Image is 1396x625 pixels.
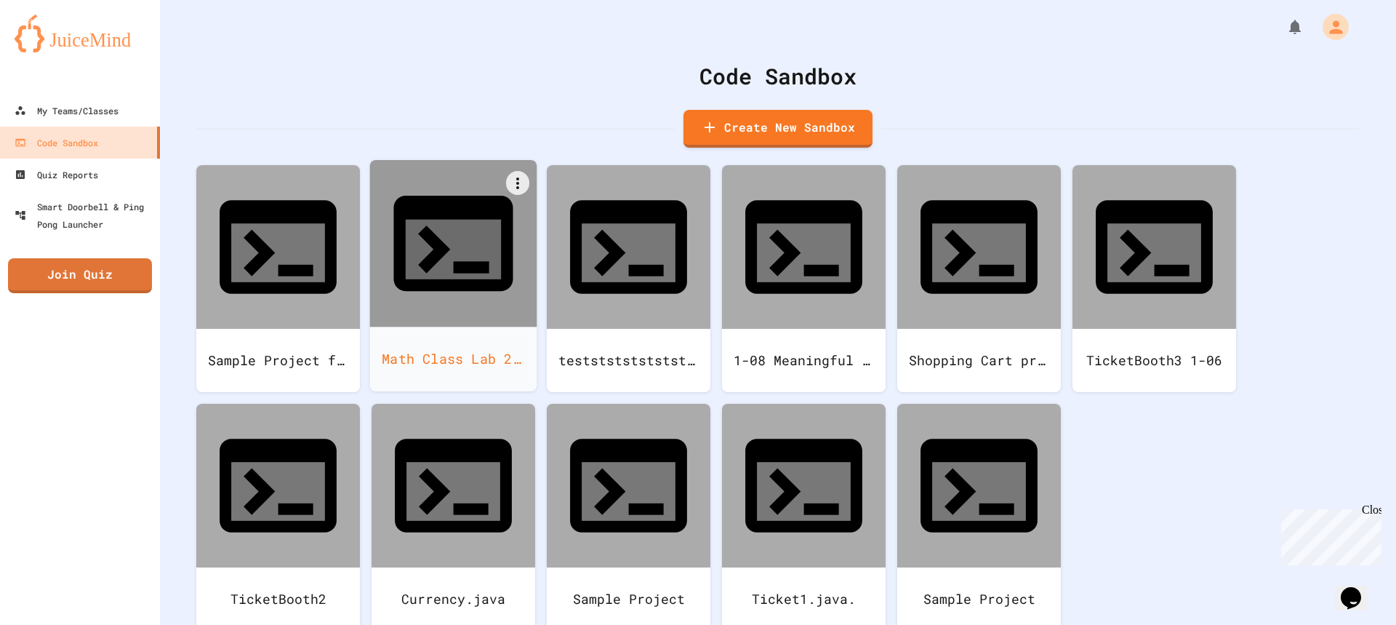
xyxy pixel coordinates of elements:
div: TicketBooth3 1-06 [1072,329,1236,392]
img: logo-orange.svg [15,15,145,52]
div: Code Sandbox [196,60,1360,92]
div: Sample Project for unit 1 test [196,329,360,392]
a: Create New Sandbox [683,110,872,148]
iframe: chat widget [1275,503,1381,565]
a: Join Quiz [8,258,152,293]
div: Shopping Cart proj [897,329,1061,392]
a: TicketBooth3 1-06 [1072,165,1236,392]
a: Math Class Lab 2.03 [370,160,537,391]
iframe: chat widget [1335,567,1381,610]
a: Shopping Cart proj [897,165,1061,392]
div: Math Class Lab 2.03 [370,327,537,391]
div: Quiz Reports [15,166,98,183]
div: My Teams/Classes [15,102,119,119]
div: testststststststst [547,329,710,392]
div: Chat with us now!Close [6,6,100,92]
a: 1-08 Meaningful Documentation [722,165,886,392]
a: testststststststst [547,165,710,392]
div: Code Sandbox [15,134,98,151]
div: 1-08 Meaningful Documentation [722,329,886,392]
a: Sample Project for unit 1 test [196,165,360,392]
div: My Account [1307,10,1352,44]
div: Smart Doorbell & Ping Pong Launcher [15,198,154,233]
div: My Notifications [1259,15,1307,39]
